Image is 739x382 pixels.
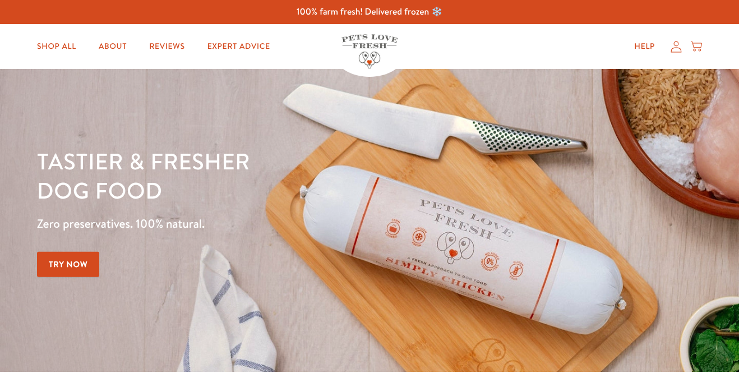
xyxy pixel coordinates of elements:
[37,252,100,277] a: Try Now
[198,35,279,58] a: Expert Advice
[90,35,136,58] a: About
[37,214,481,234] p: Zero preservatives. 100% natural.
[28,35,85,58] a: Shop All
[625,35,664,58] a: Help
[140,35,193,58] a: Reviews
[37,146,481,205] h1: Tastier & fresher dog food
[341,34,398,68] img: Pets Love Fresh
